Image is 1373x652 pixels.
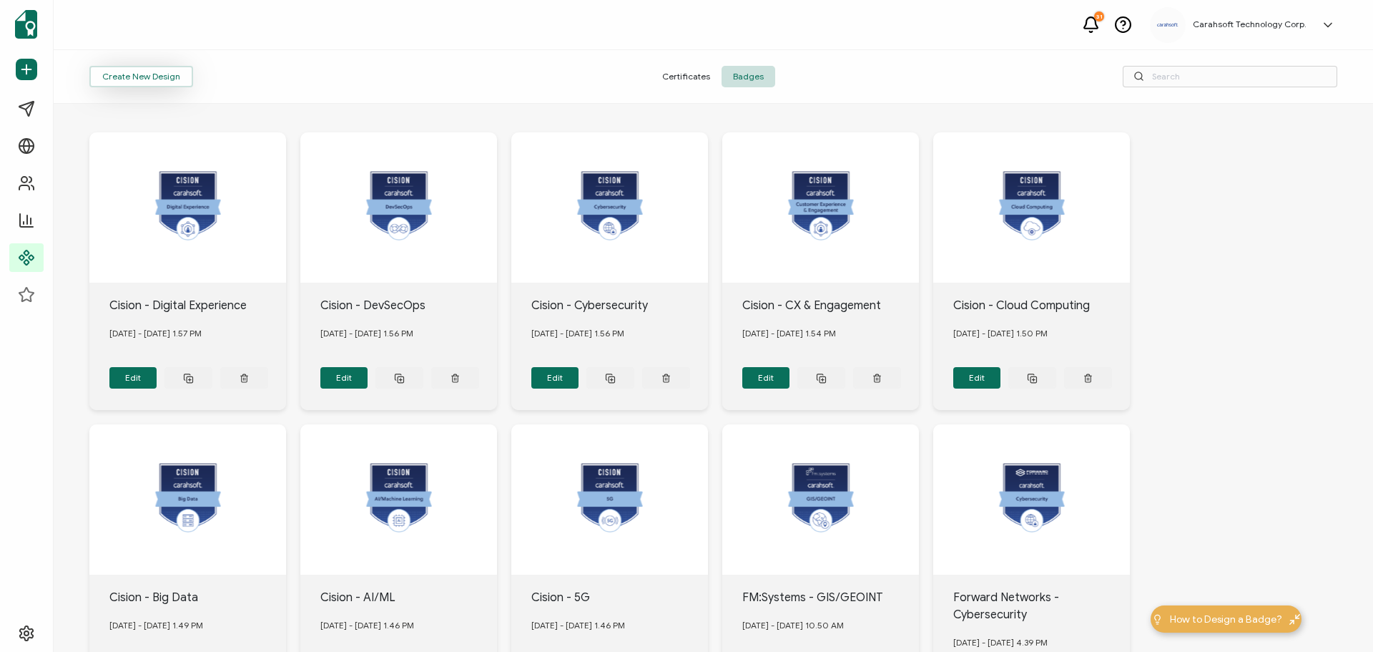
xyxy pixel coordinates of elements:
[742,589,920,606] div: FM:Systems - GIS/GEOINT
[1157,23,1178,27] img: a9ee5910-6a38-4b3f-8289-cffb42fa798b.svg
[320,297,498,314] div: Cision - DevSecOps
[651,66,722,87] span: Certificates
[953,367,1001,389] button: Edit
[109,589,287,606] div: Cision - Big Data
[742,314,920,353] div: [DATE] - [DATE] 1.54 PM
[320,314,498,353] div: [DATE] - [DATE] 1.56 PM
[89,66,193,87] button: Create New Design
[109,367,157,389] button: Edit
[742,606,920,645] div: [DATE] - [DATE] 10.50 AM
[320,606,498,645] div: [DATE] - [DATE] 1.46 PM
[320,589,498,606] div: Cision - AI/ML
[531,367,579,389] button: Edit
[320,367,368,389] button: Edit
[109,314,287,353] div: [DATE] - [DATE] 1.57 PM
[1193,19,1306,29] h5: Carahsoft Technology Corp.
[15,10,37,39] img: sertifier-logomark-colored.svg
[1289,614,1300,625] img: minimize-icon.svg
[531,297,709,314] div: Cision - Cybersecurity
[742,367,790,389] button: Edit
[1170,612,1282,627] span: How to Design a Badge?
[531,314,709,353] div: [DATE] - [DATE] 1.56 PM
[953,314,1131,353] div: [DATE] - [DATE] 1.50 PM
[109,606,287,645] div: [DATE] - [DATE] 1.49 PM
[1094,11,1104,21] div: 31
[953,589,1131,623] div: Forward Networks - Cybersecurity
[109,297,287,314] div: Cision - Digital Experience
[531,589,709,606] div: Cision - 5G
[1123,66,1337,87] input: Search
[722,66,775,87] span: Badges
[1301,583,1373,652] iframe: Chat Widget
[742,297,920,314] div: Cision - CX & Engagement
[953,297,1131,314] div: Cision - Cloud Computing
[531,606,709,645] div: [DATE] - [DATE] 1.46 PM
